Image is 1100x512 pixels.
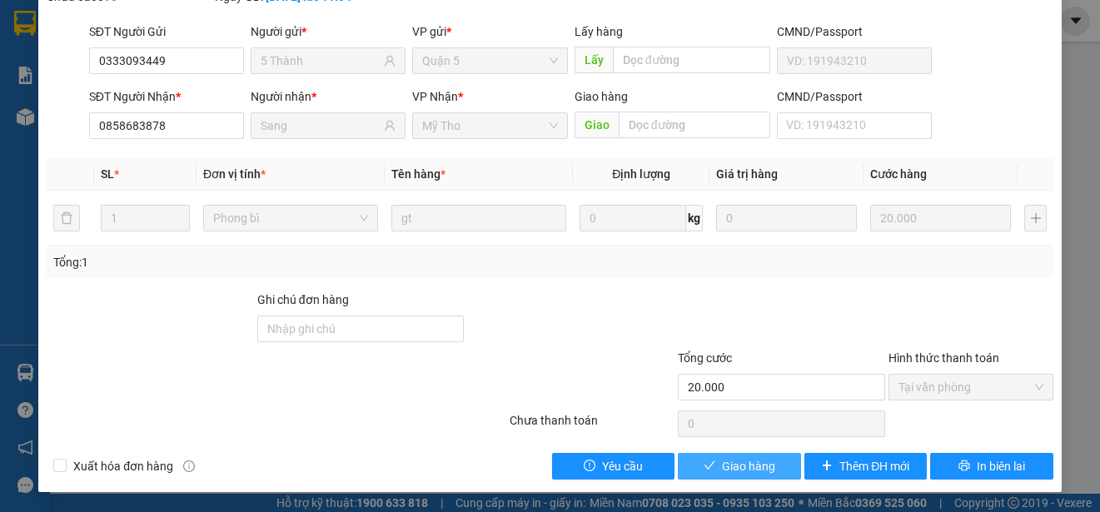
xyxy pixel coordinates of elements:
span: 0 [27,84,34,100]
p: Nhận: [129,17,247,33]
div: CMND/Passport [777,22,932,41]
button: exclamation-circleYêu cầu [552,453,675,480]
input: Ghi chú đơn hàng [257,316,465,342]
span: Đơn vị tính [203,167,266,181]
span: Tổng cước [678,351,732,365]
span: Lấy hàng [575,25,623,38]
button: delete [53,205,80,231]
span: SL: [219,117,238,132]
span: Giao hàng [575,90,628,103]
span: info-circle [183,460,195,472]
input: Tên người gửi [261,52,381,70]
td: CC: [127,82,248,103]
div: CMND/Passport [777,87,932,106]
span: 1 [238,115,247,133]
span: Thêm ĐH mới [839,457,909,475]
span: user [384,55,396,67]
div: Tổng: 1 [53,253,426,271]
div: VP gửi [412,22,567,41]
span: Giao [575,112,619,138]
span: Giá trị hàng [716,167,778,181]
span: Tại văn phòng [898,375,1043,400]
input: 0 [870,205,1011,231]
span: user [384,120,396,132]
span: Lấy [575,47,613,73]
input: VD: 191943210 [777,47,932,74]
span: printer [958,460,970,473]
span: Quận 5 [164,17,207,33]
span: Trúc Mai [7,36,59,52]
span: Yêu cầu [602,457,643,475]
label: Hình thức thanh toán [888,351,999,365]
button: plusThêm ĐH mới [804,453,928,480]
button: checkGiao hàng [678,453,801,480]
span: check [704,460,715,473]
div: SĐT Người Nhận [89,87,244,106]
span: Khánh [129,36,167,52]
span: plus [821,460,833,473]
div: Người nhận [251,87,406,106]
span: Phong bì [213,206,368,231]
button: printerIn biên lai [930,453,1053,480]
input: Dọc đường [619,112,770,138]
span: exclamation-circle [584,460,595,473]
span: Tên hàng [391,167,445,181]
span: Mỹ Tho [422,113,557,138]
input: 0 [716,205,857,231]
span: VP Nhận [412,90,458,103]
div: Người gửi [251,22,406,41]
span: Mỹ Tho [47,17,92,33]
input: Dọc đường [613,47,770,73]
button: plus [1024,205,1047,231]
span: 0916006563 [129,54,204,70]
span: 1 - Thùng xốp (đồ lạnh) [7,108,110,140]
input: VD: Bàn, Ghế [391,205,566,231]
span: Xuất hóa đơn hàng [67,457,180,475]
span: 0919777461 [7,54,82,70]
span: SL [101,167,114,181]
td: CR: [6,82,128,103]
label: Ghi chú đơn hàng [257,293,349,306]
input: Tên người nhận [261,117,381,135]
span: Định lượng [612,167,670,181]
span: In biên lai [977,457,1025,475]
span: Giao hàng [722,457,775,475]
span: 30.000 [149,84,191,100]
span: Cước hàng [870,167,927,181]
p: Gửi từ: [7,17,127,33]
span: kg [686,205,703,231]
div: SĐT Người Gửi [89,22,244,41]
span: Quận 5 [422,48,557,73]
div: Chưa thanh toán [508,411,676,440]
